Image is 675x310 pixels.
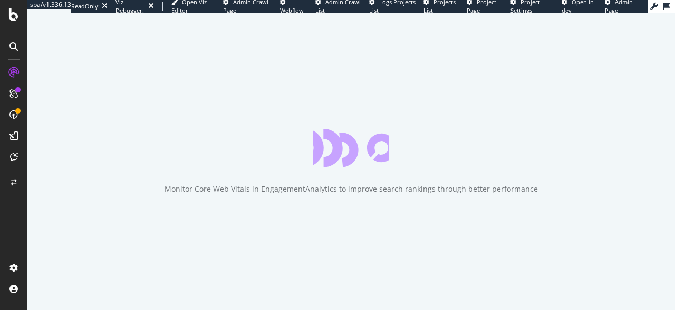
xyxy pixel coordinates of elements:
div: Monitor Core Web Vitals in EngagementAnalytics to improve search rankings through better performance [165,184,538,194]
div: ReadOnly: [71,2,100,11]
span: Webflow [280,6,304,14]
div: animation [313,129,389,167]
